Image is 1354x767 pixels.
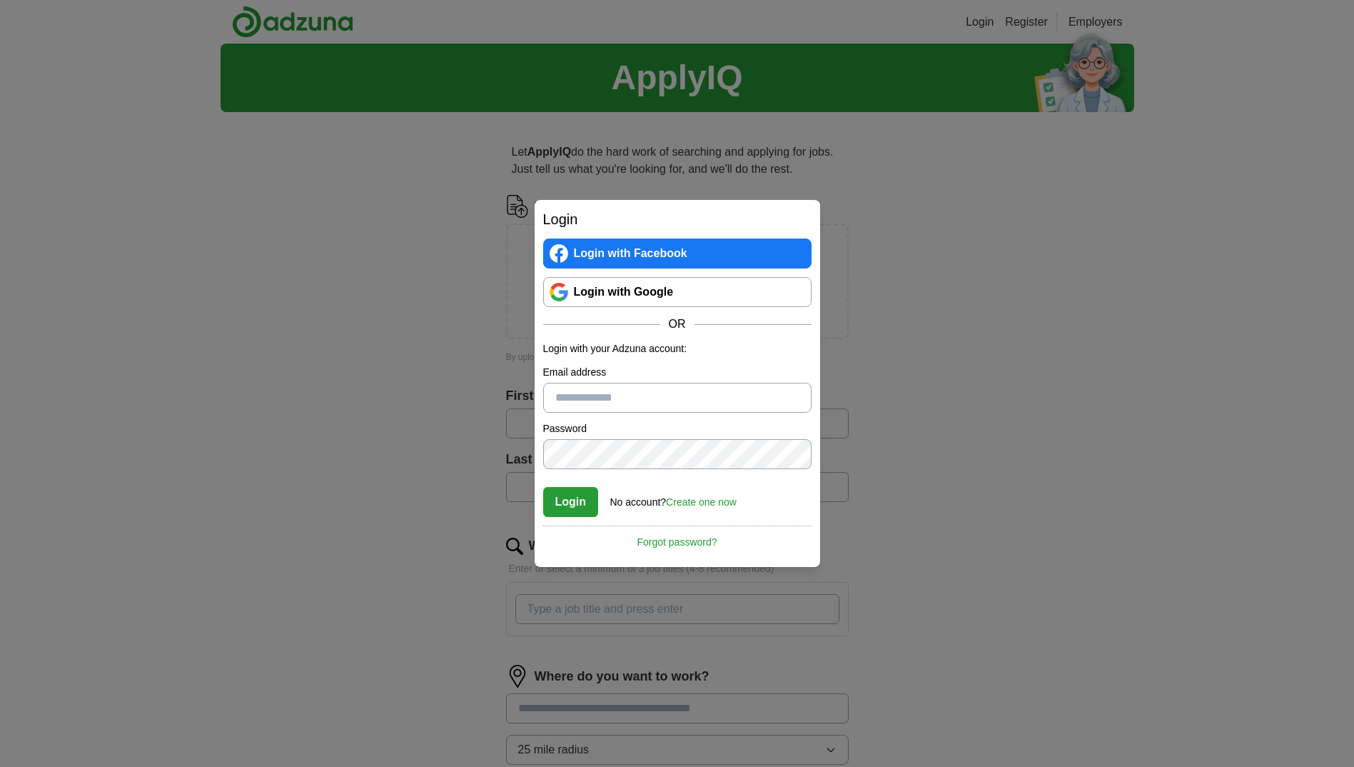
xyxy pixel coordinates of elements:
[543,277,812,307] a: Login with Google
[610,486,737,510] div: No account?
[543,487,599,517] button: Login
[543,209,812,230] h2: Login
[543,341,812,356] p: Login with your Adzuna account:
[543,526,812,550] a: Forgot password?
[543,421,812,436] label: Password
[543,365,812,380] label: Email address
[543,239,812,269] a: Login with Facebook
[666,496,737,508] a: Create one now
[660,316,694,333] span: OR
